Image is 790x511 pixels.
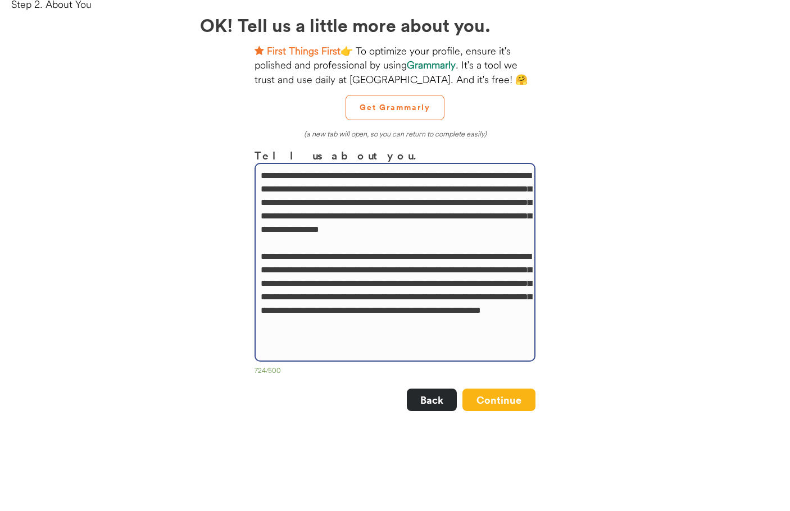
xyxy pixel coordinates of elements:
h2: OK! Tell us a little more about you. [200,11,591,38]
button: Get Grammarly [346,95,444,120]
button: Back [407,389,457,411]
h3: Tell us about you. [255,147,535,163]
button: Continue [462,389,535,411]
div: 724/500 [255,366,535,377]
strong: First Things First [267,44,340,57]
div: 👉 To optimize your profile, ensure it's polished and professional by using . It's a tool we trust... [255,44,535,86]
em: (a new tab will open, so you can return to complete easily) [304,129,487,138]
strong: Grammarly [407,58,456,71]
